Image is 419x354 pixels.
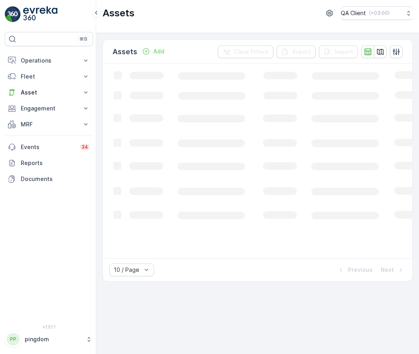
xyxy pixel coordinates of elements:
[81,144,88,150] p: 34
[7,333,20,346] div: PP
[21,57,77,65] p: Operations
[5,324,93,329] span: v 1.51.1
[21,88,77,96] p: Asset
[5,69,93,85] button: Fleet
[381,266,394,274] p: Next
[21,175,90,183] p: Documents
[21,159,90,167] p: Reports
[5,85,93,100] button: Asset
[341,9,366,17] p: QA Client
[277,45,316,58] button: Export
[341,6,413,20] button: QA Client(+03:00)
[218,45,273,58] button: Clear Filters
[234,48,269,56] p: Clear Filters
[153,47,164,55] p: Add
[5,155,93,171] a: Reports
[5,100,93,116] button: Engagement
[5,171,93,187] a: Documents
[139,47,168,56] button: Add
[5,53,93,69] button: Operations
[23,6,57,22] img: logo_light-DOdMpM7g.png
[5,331,93,348] button: PPpingdom
[5,116,93,132] button: MRF
[79,36,87,42] p: ⌘B
[113,46,137,57] p: Assets
[103,7,134,20] p: Assets
[21,143,75,151] p: Events
[21,120,77,128] p: MRF
[5,139,93,155] a: Events34
[293,48,311,56] p: Export
[369,10,389,16] p: ( +03:00 )
[5,6,21,22] img: logo
[21,104,77,112] p: Engagement
[319,45,358,58] button: Import
[336,265,374,275] button: Previous
[380,265,406,275] button: Next
[335,48,353,56] p: Import
[348,266,373,274] p: Previous
[25,335,82,343] p: pingdom
[21,73,77,81] p: Fleet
